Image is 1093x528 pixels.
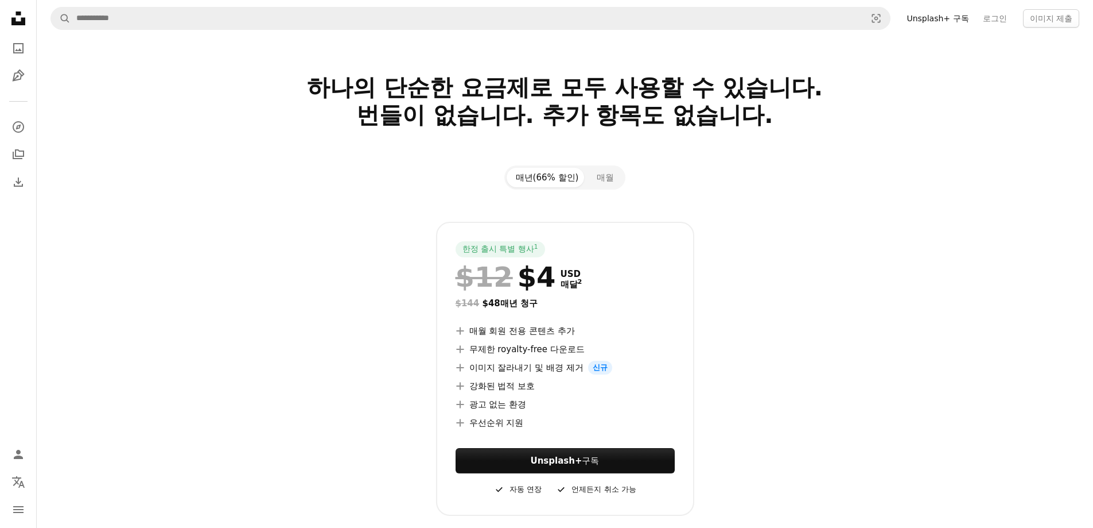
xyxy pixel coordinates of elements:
a: 1 [532,244,540,255]
form: 사이트 전체에서 이미지 찾기 [50,7,890,30]
button: 언어 [7,471,30,494]
button: Unsplash+구독 [456,448,675,473]
a: 컬렉션 [7,143,30,166]
a: 사진 [7,37,30,60]
button: 매월 [588,168,623,187]
span: USD [561,269,582,279]
strong: Unsplash+ [531,456,582,466]
a: 일러스트 [7,64,30,87]
div: $4 [456,262,556,292]
sup: 2 [578,278,582,286]
div: 언제든지 취소 가능 [555,483,636,496]
li: 매월 회원 전용 콘텐츠 추가 [456,324,675,338]
button: 시각적 검색 [862,7,890,29]
span: $12 [456,262,513,292]
div: $48 매년 청구 [456,296,675,310]
a: 로그인 [976,9,1014,28]
button: 이미지 제출 [1023,9,1079,28]
a: 탐색 [7,115,30,138]
li: 강화된 법적 보호 [456,379,675,393]
sup: 1 [534,243,538,250]
a: Unsplash+ 구독 [900,9,975,28]
a: 2 [575,279,585,290]
div: 자동 연장 [493,483,542,496]
li: 무제한 royalty-free 다운로드 [456,342,675,356]
a: 다운로드 내역 [7,171,30,194]
span: 신규 [588,361,612,375]
a: 홈 — Unsplash [7,7,30,32]
li: 우선순위 지원 [456,416,675,430]
button: 메뉴 [7,498,30,521]
a: 로그인 / 가입 [7,443,30,466]
h2: 하나의 단순한 요금제로 모두 사용할 수 있습니다. 번들이 없습니다. 추가 항목도 없습니다. [196,74,935,156]
span: $144 [456,298,480,309]
li: 광고 없는 환경 [456,398,675,411]
button: 매년(66% 할인) [507,168,588,187]
li: 이미지 잘라내기 및 배경 제거 [456,361,675,375]
span: 매달 [561,279,582,290]
div: 한정 출시 특별 행사 [456,241,545,257]
button: Unsplash 검색 [51,7,71,29]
